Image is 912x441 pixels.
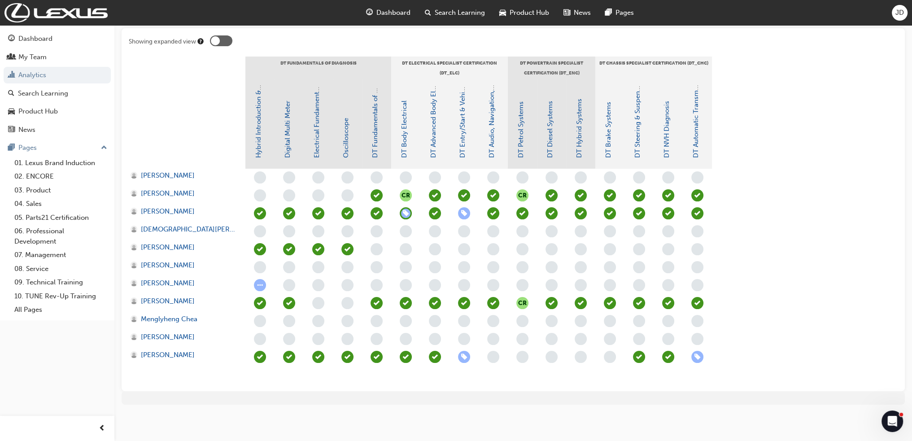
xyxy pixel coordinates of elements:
a: 05. Parts21 Certification [11,211,111,225]
span: learningRecordVerb_NONE-icon [312,171,324,183]
span: learningRecordVerb_NONE-icon [341,171,353,183]
span: learningRecordVerb_ATTEND-icon [575,189,587,201]
span: Pages [615,8,634,18]
span: learningRecordVerb_NONE-icon [312,315,324,327]
a: Digital Multi Meter [284,100,292,158]
span: learningRecordVerb_NONE-icon [429,171,441,183]
span: learningRecordVerb_NONE-icon [516,225,528,237]
span: learningRecordVerb_ATTEND-icon [662,297,674,309]
span: learningRecordVerb_ATTEND-icon [458,297,470,309]
span: Search Learning [435,8,485,18]
span: learningRecordVerb_NONE-icon [429,261,441,273]
span: learningRecordVerb_NONE-icon [400,315,412,327]
span: learningRecordVerb_NONE-icon [691,315,703,327]
span: [DEMOGRAPHIC_DATA][PERSON_NAME] [141,224,237,235]
span: learningRecordVerb_NONE-icon [545,261,558,273]
a: Search Learning [4,85,111,102]
span: pages-icon [605,7,612,18]
span: learningRecordVerb_NONE-icon [604,225,616,237]
span: learningRecordVerb_NONE-icon [458,279,470,291]
div: News [18,125,35,135]
span: learningRecordVerb_NONE-icon [371,333,383,345]
span: learningRecordVerb_NONE-icon [633,243,645,255]
span: learningRecordVerb_ENROLL-icon [400,207,412,219]
span: learningRecordVerb_NONE-icon [371,261,383,273]
a: 07. Management [11,248,111,262]
span: learningRecordVerb_ATTEND-icon [662,189,674,201]
span: learningRecordVerb_ATTEND-icon [400,351,412,363]
a: [PERSON_NAME] [131,188,237,199]
span: learningRecordVerb_NONE-icon [516,351,528,363]
span: learningRecordVerb_NONE-icon [341,279,353,291]
span: [PERSON_NAME] [141,350,195,360]
span: learningRecordVerb_ATTEND-icon [691,297,703,309]
span: learningRecordVerb_NONE-icon [662,333,674,345]
a: 09. Technical Training [11,275,111,289]
a: All Pages [11,303,111,317]
span: Product Hub [510,8,549,18]
span: learningRecordVerb_NONE-icon [516,315,528,327]
span: learningRecordVerb_NONE-icon [283,225,295,237]
a: Electrical Fundamentals [313,83,321,158]
span: prev-icon [99,423,105,434]
span: learningRecordVerb_NONE-icon [691,243,703,255]
span: [PERSON_NAME] [141,296,195,306]
a: [PERSON_NAME] [131,332,237,342]
span: learningRecordVerb_NONE-icon [575,171,587,183]
span: news-icon [8,126,15,134]
a: [PERSON_NAME] [131,278,237,288]
span: learningRecordVerb_NONE-icon [458,171,470,183]
span: [PERSON_NAME] [141,188,195,199]
span: null-icon [516,297,528,309]
span: learningRecordVerb_ATTEND-icon [691,189,703,201]
a: Menglyheng Chea [131,314,237,324]
a: DT Brake Systems [604,102,612,158]
span: learningRecordVerb_COMPLETE-icon [312,207,324,219]
span: learningRecordVerb_NONE-icon [633,279,645,291]
span: learningRecordVerb_NONE-icon [487,315,499,327]
span: learningRecordVerb_NONE-icon [604,315,616,327]
span: learningRecordVerb_ATTEND-icon [604,189,616,201]
span: learningRecordVerb_NONE-icon [662,315,674,327]
span: learningRecordVerb_NONE-icon [575,315,587,327]
span: learningRecordVerb_NONE-icon [575,351,587,363]
span: learningRecordVerb_NONE-icon [662,243,674,255]
span: learningRecordVerb_NONE-icon [312,189,324,201]
span: learningRecordVerb_NONE-icon [458,243,470,255]
span: search-icon [425,7,431,18]
span: guage-icon [8,35,15,43]
span: learningRecordVerb_NONE-icon [575,243,587,255]
span: learningRecordVerb_NONE-icon [575,225,587,237]
span: learningRecordVerb_NONE-icon [545,333,558,345]
span: up-icon [101,142,107,154]
span: learningRecordVerb_ATTEND-icon [545,189,558,201]
div: Showing expanded view [129,37,196,46]
span: learningRecordVerb_NONE-icon [341,315,353,327]
span: learningRecordVerb_NONE-icon [545,171,558,183]
span: learningRecordVerb_NONE-icon [400,333,412,345]
span: learningRecordVerb_NONE-icon [516,333,528,345]
a: Dashboard [4,31,111,47]
span: learningRecordVerb_NONE-icon [312,225,324,237]
button: Pages [4,140,111,156]
span: Dashboard [376,8,410,18]
span: learningRecordVerb_COMPLETE-icon [341,243,353,255]
span: search-icon [8,90,14,98]
a: DT Diesel Systems [546,101,554,158]
span: learningRecordVerb_NONE-icon [371,279,383,291]
span: [PERSON_NAME] [141,242,195,253]
span: learningRecordVerb_NONE-icon [371,243,383,255]
span: learningRecordVerb_NONE-icon [312,279,324,291]
span: learningRecordVerb_NONE-icon [283,189,295,201]
a: DT Steering & Suspension Systems [633,51,641,158]
button: null-icon [516,189,528,201]
span: people-icon [8,53,15,61]
span: learningRecordVerb_COMPLETE-icon [283,297,295,309]
span: learningRecordVerb_NONE-icon [487,351,499,363]
iframe: Intercom live chat [881,410,903,432]
a: Oscilloscope [342,118,350,158]
span: learningRecordVerb_ATTEND-icon [458,189,470,201]
span: learningRecordVerb_COMPLETE-icon [283,351,295,363]
a: DT Hybrid Systems [575,99,583,158]
span: learningRecordVerb_ENROLL-icon [458,207,470,219]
